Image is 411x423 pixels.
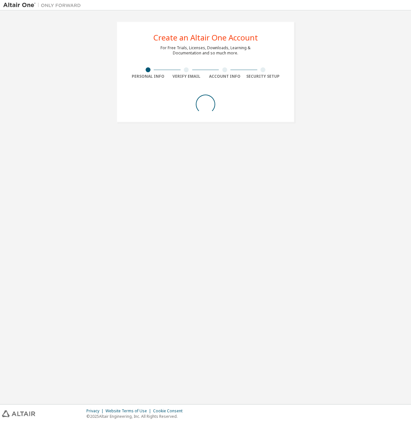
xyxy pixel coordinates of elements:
[167,74,206,79] div: Verify Email
[106,408,153,414] div: Website Terms of Use
[153,408,186,414] div: Cookie Consent
[86,408,106,414] div: Privacy
[2,410,35,417] img: altair_logo.svg
[205,74,244,79] div: Account Info
[129,74,167,79] div: Personal Info
[244,74,283,79] div: Security Setup
[161,45,250,56] div: For Free Trials, Licenses, Downloads, Learning & Documentation and so much more.
[86,414,186,419] p: © 2025 Altair Engineering, Inc. All Rights Reserved.
[3,2,84,8] img: Altair One
[153,34,258,41] div: Create an Altair One Account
